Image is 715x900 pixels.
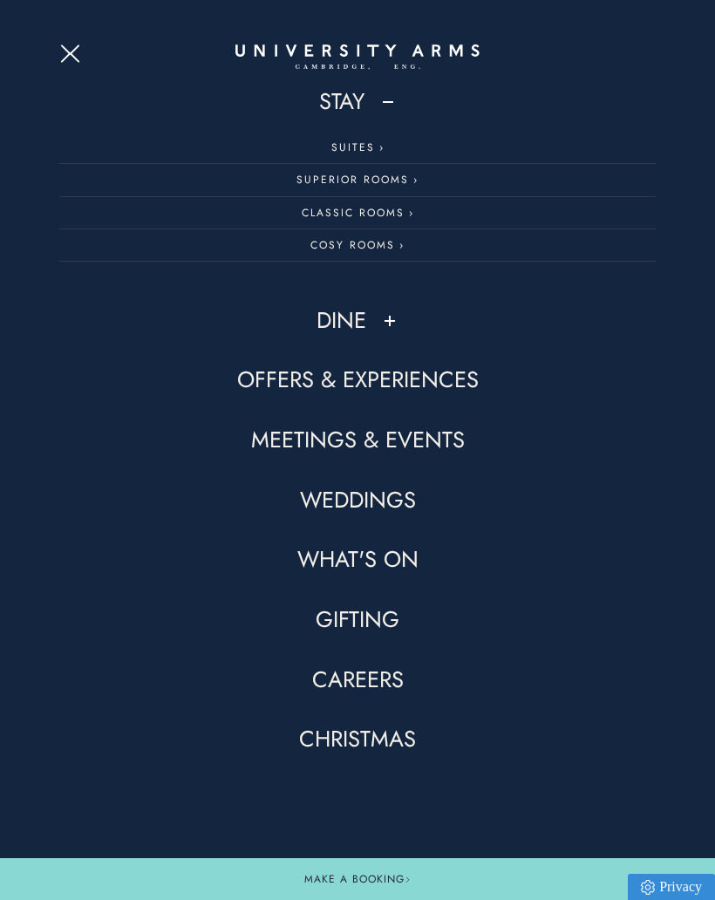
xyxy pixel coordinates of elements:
[235,44,480,71] a: Home
[59,44,85,58] button: Open Menu
[381,312,398,330] button: Show/Hide Child Menu
[319,87,364,117] a: Stay
[316,605,399,635] a: Gifting
[59,197,655,229] a: Classic Rooms
[300,486,416,515] a: Weddings
[312,665,404,695] a: Careers
[59,132,655,164] a: Suites
[59,229,655,262] a: Cosy Rooms
[317,306,366,336] a: Dine
[628,874,715,900] a: Privacy
[405,876,411,883] img: Arrow icon
[379,93,397,111] button: Show/Hide Child Menu
[299,725,416,754] a: Christmas
[251,426,465,455] a: Meetings & Events
[304,871,411,887] span: Make a Booking
[297,545,419,575] a: What's On
[59,164,655,196] a: Superior Rooms
[237,365,479,395] a: Offers & Experiences
[641,880,655,895] img: Privacy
